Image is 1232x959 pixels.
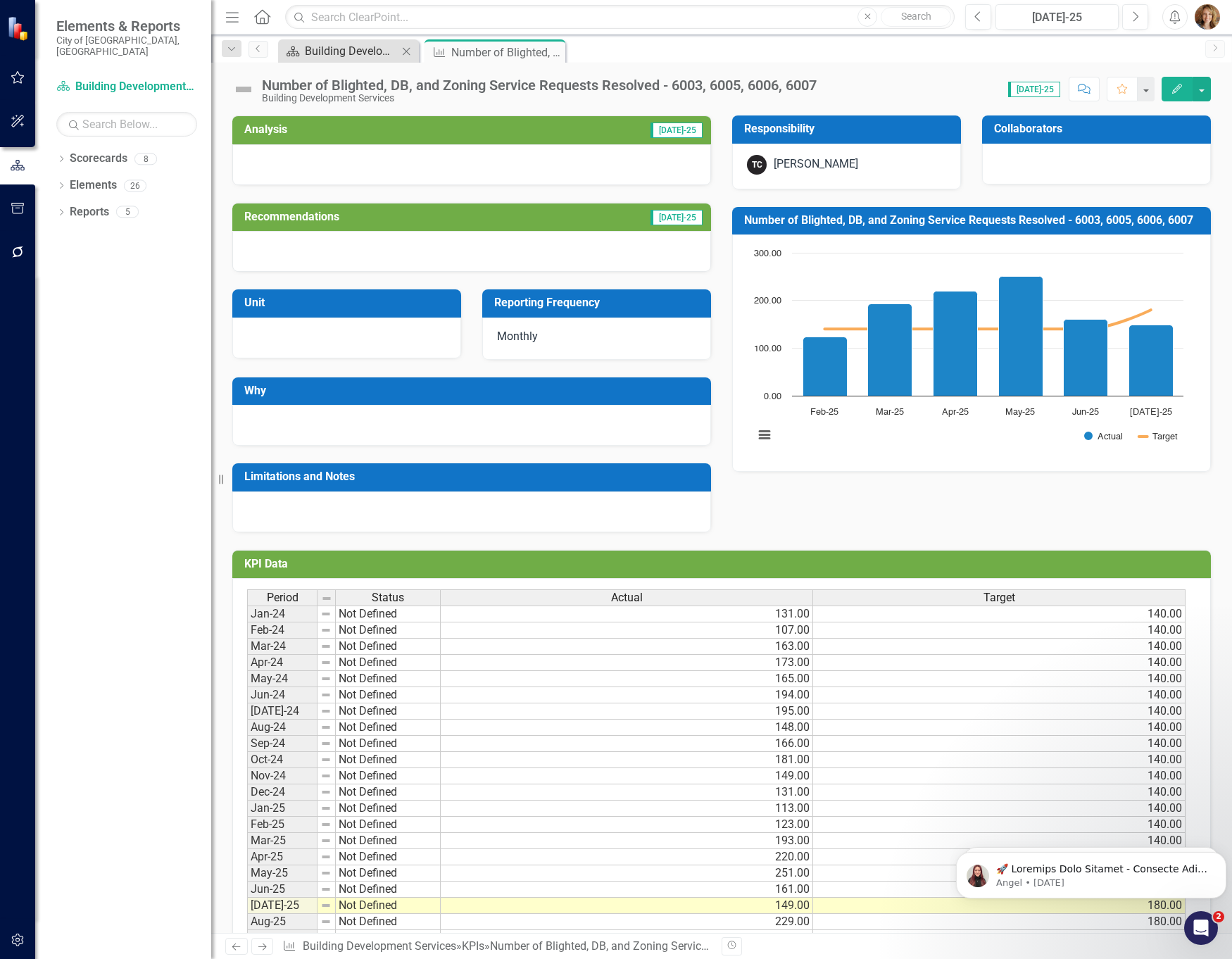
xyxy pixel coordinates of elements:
img: 8DAGhfEEPCf229AAAAAElFTkSuQmCC [320,900,332,911]
td: 140.00 [813,801,1186,817]
iframe: Intercom live chat [1184,911,1218,945]
button: View chart menu, Chart [755,425,774,445]
td: Nov-24 [247,768,318,784]
div: 26 [124,180,146,192]
div: TC [747,155,767,175]
td: May-24 [247,671,318,687]
td: Dec-24 [247,784,318,801]
td: 140.00 [813,865,1186,882]
td: Not Defined [336,849,441,865]
div: Number of Blighted, DB, and Zoning Service Requests Resolved - 6003, 6005, 6006, 6007 [451,44,562,61]
td: 140.00 [813,720,1186,736]
td: Not Defined [336,768,441,784]
img: 8DAGhfEEPCf229AAAAAElFTkSuQmCC [320,770,332,782]
td: [DATE]-25 [247,898,318,914]
path: Feb-25, 123. Actual. [803,337,848,396]
h3: Limitations and Notes [244,470,704,483]
td: Mar-24 [247,639,318,655]
div: Monthly [482,318,711,360]
div: 5 [116,206,139,218]
small: City of [GEOGRAPHIC_DATA], [GEOGRAPHIC_DATA] [56,35,197,58]
a: KPIs [462,939,484,953]
img: 8DAGhfEEPCf229AAAAAElFTkSuQmCC [320,884,332,895]
h3: Recommendations [244,211,539,223]
img: Nichole Plowman [1195,4,1220,30]
h3: Collaborators [994,123,1204,135]
td: Jan-25 [247,801,318,817]
text: May-25 [1005,408,1035,417]
td: Not Defined [336,817,441,833]
td: 140.00 [813,687,1186,703]
td: 140.00 [813,622,1186,639]
span: [DATE]-25 [650,210,703,225]
svg: Interactive chart [747,246,1190,457]
td: 149.00 [441,768,813,784]
a: Building Development Services [56,79,197,95]
img: 8DAGhfEEPCf229AAAAAElFTkSuQmCC [320,754,332,765]
td: Not Defined [336,687,441,703]
td: 220.00 [441,849,813,865]
td: Not Defined [336,784,441,801]
td: 180.00 [813,898,1186,914]
td: 140.00 [813,671,1186,687]
td: 140.00 [813,736,1186,752]
img: 8DAGhfEEPCf229AAAAAElFTkSuQmCC [321,593,332,604]
text: 300.00 [754,249,781,258]
td: 123.00 [441,817,813,833]
td: 193.00 [441,833,813,849]
td: Not Defined [336,752,441,768]
img: 8DAGhfEEPCf229AAAAAElFTkSuQmCC [320,689,332,701]
td: 181.00 [441,752,813,768]
path: Apr-25, 220. Actual. [934,292,978,396]
td: 148.00 [441,720,813,736]
a: Scorecards [70,151,127,167]
td: 140.00 [813,784,1186,801]
a: Building Development Services [282,42,398,60]
td: Mar-25 [247,833,318,849]
td: 251.00 [441,865,813,882]
td: 140.00 [813,639,1186,655]
a: Building Development Services [303,939,456,953]
td: 140.00 [813,849,1186,865]
td: Aug-25 [247,914,318,930]
td: 113.00 [441,801,813,817]
span: Actual [611,591,643,604]
button: Search [881,7,951,27]
img: ClearPoint Strategy [7,16,32,41]
td: Not Defined [336,622,441,639]
td: 131.00 [441,606,813,622]
div: [DATE]-25 [1000,9,1114,26]
img: 8DAGhfEEPCf229AAAAAElFTkSuQmCC [320,803,332,814]
img: 8DAGhfEEPCf229AAAAAElFTkSuQmCC [320,851,332,863]
button: Show Actual [1084,431,1123,441]
span: 2 [1213,911,1224,922]
img: 8DAGhfEEPCf229AAAAAElFTkSuQmCC [320,706,332,717]
div: 8 [134,153,157,165]
td: 149.00 [441,898,813,914]
td: Not Defined [336,655,441,671]
td: Feb-24 [247,622,318,639]
button: [DATE]-25 [995,4,1119,30]
td: 180.00 [813,914,1186,930]
td: 107.00 [441,622,813,639]
div: [PERSON_NAME] [774,156,858,173]
img: 8DAGhfEEPCf229AAAAAElFTkSuQmCC [320,932,332,944]
td: 140.00 [813,882,1186,898]
g: Actual, series 1 of 2. Bar series with 6 bars. [803,277,1174,396]
text: Apr-25 [942,408,969,417]
td: Sep-24 [247,736,318,752]
h3: Analysis [244,123,449,136]
td: 200.00 [813,930,1186,946]
td: Aug-24 [247,720,318,736]
span: Status [372,591,404,604]
img: 8DAGhfEEPCf229AAAAAElFTkSuQmCC [320,786,332,798]
div: Building Development Services [262,93,817,104]
td: Feb-25 [247,817,318,833]
h3: Reporting Frequency [494,296,704,309]
td: Not Defined [336,801,441,817]
td: 140.00 [813,768,1186,784]
td: 173.00 [441,655,813,671]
